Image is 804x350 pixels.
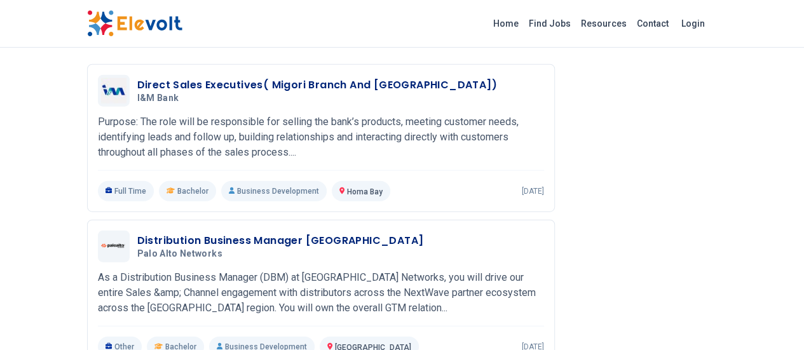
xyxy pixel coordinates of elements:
span: Bachelor [177,186,208,196]
img: I&M Bank [101,78,126,104]
a: Contact [632,13,674,34]
span: Homa Bay [347,187,383,196]
h3: Distribution Business Manager [GEOGRAPHIC_DATA] [137,233,424,248]
p: Business Development [221,181,327,201]
span: Palo Alto Networks [137,248,222,260]
a: I&M BankDirect Sales Executives( Migori Branch And [GEOGRAPHIC_DATA])I&M BankPurpose: The role wi... [98,75,544,201]
a: Find Jobs [524,13,576,34]
img: Elevolt [87,10,182,37]
h3: Direct Sales Executives( Migori Branch And [GEOGRAPHIC_DATA]) [137,77,497,93]
a: Home [488,13,524,34]
p: Purpose: The role will be responsible for selling the bank’s products, meeting customer needs, id... [98,114,544,160]
span: I&M Bank [137,93,179,104]
a: Resources [576,13,632,34]
img: Palo Alto Networks [101,244,126,249]
p: [DATE] [522,186,544,196]
p: As a Distribution Business Manager (DBM) at [GEOGRAPHIC_DATA] Networks, you will drive our entire... [98,270,544,316]
a: Login [674,11,712,36]
iframe: Chat Widget [740,289,804,350]
p: Full Time [98,181,154,201]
